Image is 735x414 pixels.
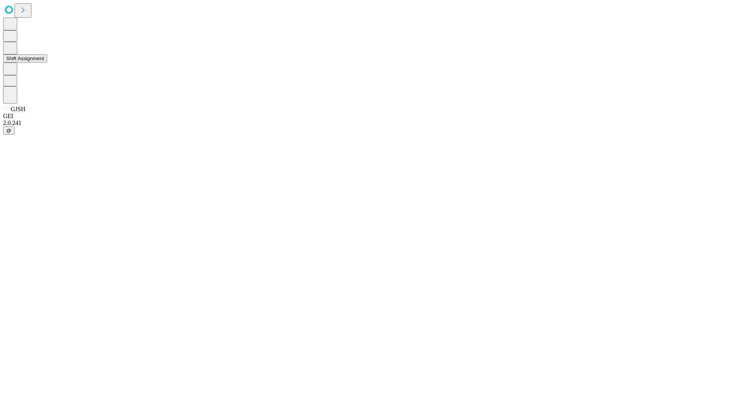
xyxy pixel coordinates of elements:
div: GEI [3,113,732,120]
span: GJSH [11,106,25,112]
div: 2.0.241 [3,120,732,127]
span: @ [6,128,11,133]
button: Shift Assignment [3,54,47,62]
button: @ [3,127,15,135]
